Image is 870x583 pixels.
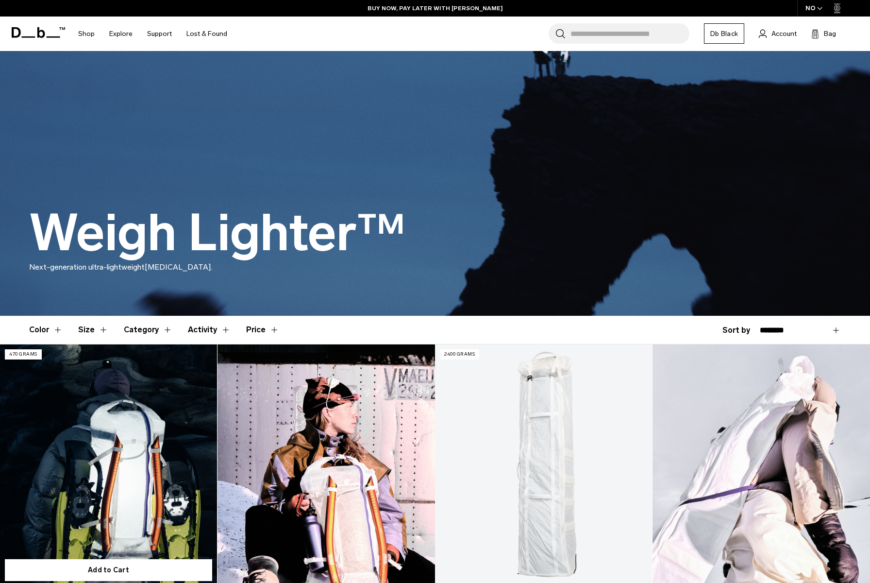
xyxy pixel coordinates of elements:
button: Toggle Filter [29,316,63,344]
a: BUY NOW, PAY LATER WITH [PERSON_NAME] [368,4,503,13]
p: 2400 grams [440,349,479,360]
a: Lost & Found [186,17,227,51]
button: Toggle Filter [188,316,231,344]
a: Account [759,28,797,39]
button: Toggle Filter [124,316,172,344]
a: Support [147,17,172,51]
button: Add to Cart [5,559,212,581]
h1: Weigh Lighter™ [29,205,405,261]
span: Account [771,29,797,39]
span: Next-generation ultra-lightweight [29,262,145,272]
span: [MEDICAL_DATA]. [145,262,213,272]
button: Toggle Filter [78,316,108,344]
a: Shop [78,17,95,51]
a: Explore [109,17,133,51]
button: Bag [811,28,836,39]
button: Toggle Price [246,316,279,344]
p: 470 grams [5,349,42,360]
a: Db Black [704,23,744,44]
span: Bag [824,29,836,39]
nav: Main Navigation [71,17,234,51]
